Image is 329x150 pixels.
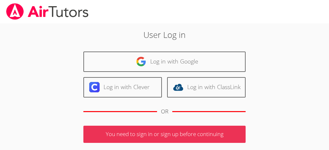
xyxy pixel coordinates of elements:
[89,82,100,92] img: clever-logo-6eab21bc6e7a338710f1a6ff85c0baf02591cd810cc4098c63d3a4b26e2feb20.svg
[6,3,89,20] img: airtutors_banner-c4298cdbf04f3fff15de1276eac7730deb9818008684d7c2e4769d2f7ddbe033.png
[46,29,283,41] h2: User Log in
[83,52,246,72] a: Log in with Google
[173,82,183,92] img: classlink-logo-d6bb404cc1216ec64c9a2012d9dc4662098be43eaf13dc465df04b49fa7ab582.svg
[167,77,246,98] a: Log in with ClassLink
[83,126,246,143] p: You need to sign in or sign up before continuing
[161,107,168,116] div: OR
[136,56,146,67] img: google-logo-50288ca7cdecda66e5e0955fdab243c47b7ad437acaf1139b6f446037453330a.svg
[83,77,162,98] a: Log in with Clever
